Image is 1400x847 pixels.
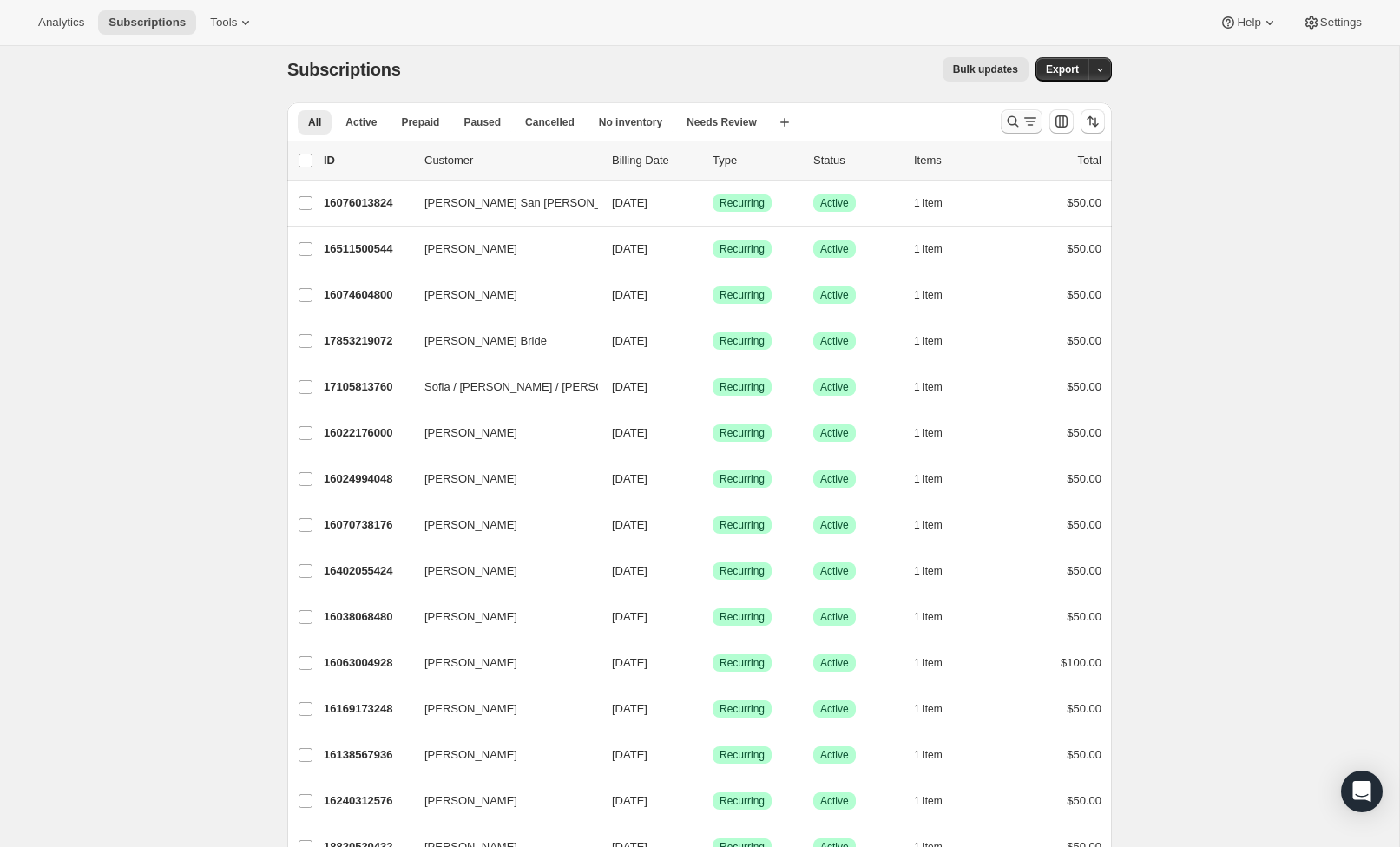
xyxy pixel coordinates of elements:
span: Recurring [720,610,765,624]
p: Total [1078,152,1101,169]
button: Search and filter results [1001,109,1042,134]
button: [PERSON_NAME] San [PERSON_NAME] [414,189,588,217]
span: $50.00 [1067,610,1101,623]
span: $50.00 [1067,518,1101,531]
button: 1 item [914,559,962,583]
span: Active [345,115,377,129]
p: 16138567936 [324,746,411,764]
span: Recurring [720,242,765,256]
button: [PERSON_NAME] [414,465,588,493]
button: Settings [1292,10,1372,35]
span: $50.00 [1067,794,1101,807]
button: [PERSON_NAME] [414,557,588,585]
button: Help [1209,10,1288,35]
p: 16169173248 [324,700,411,718]
span: $50.00 [1067,472,1101,485]
div: 16402055424[PERSON_NAME][DATE]SuccessRecurringSuccessActive1 item$50.00 [324,559,1101,583]
button: [PERSON_NAME] [414,787,588,815]
span: Recurring [720,288,765,302]
button: 1 item [914,191,962,215]
span: Recurring [720,196,765,210]
span: 1 item [914,242,943,256]
span: $50.00 [1067,242,1101,255]
span: [PERSON_NAME] [424,424,517,442]
div: 16022176000[PERSON_NAME][DATE]SuccessRecurringSuccessActive1 item$50.00 [324,421,1101,445]
span: Prepaid [401,115,439,129]
span: Help [1237,16,1260,30]
button: 1 item [914,605,962,629]
span: Subscriptions [108,16,186,30]
span: Needs Review [687,115,757,129]
button: [PERSON_NAME] [414,695,588,723]
span: 1 item [914,748,943,762]
span: Active [820,334,849,348]
span: 1 item [914,472,943,486]
button: [PERSON_NAME] [414,741,588,769]
button: Subscriptions [98,10,196,35]
button: [PERSON_NAME] [414,281,588,309]
p: 17853219072 [324,332,411,350]
span: [DATE] [612,794,647,807]
span: [DATE] [612,196,647,209]
button: [PERSON_NAME] Bride [414,327,588,355]
span: Export [1046,62,1079,76]
p: 16063004928 [324,654,411,672]
p: Status [813,152,900,169]
span: Active [820,196,849,210]
span: 1 item [914,702,943,716]
p: ID [324,152,411,169]
p: 16038068480 [324,608,411,626]
span: 1 item [914,288,943,302]
span: $50.00 [1067,564,1101,577]
span: Recurring [720,426,765,440]
span: [PERSON_NAME] [424,746,517,764]
span: Recurring [720,380,765,394]
span: 1 item [914,518,943,532]
p: Customer [424,152,598,169]
div: 16138567936[PERSON_NAME][DATE]SuccessRecurringSuccessActive1 item$50.00 [324,743,1101,767]
span: [DATE] [612,426,647,439]
div: 16024994048[PERSON_NAME][DATE]SuccessRecurringSuccessActive1 item$50.00 [324,467,1101,491]
span: Active [820,288,849,302]
button: [PERSON_NAME] [414,649,588,677]
button: [PERSON_NAME] [414,603,588,631]
div: 17105813760Sofia / [PERSON_NAME] / [PERSON_NAME][DATE]SuccessRecurringSuccessActive1 item$50.00 [324,375,1101,399]
span: Recurring [720,794,765,808]
span: Active [820,518,849,532]
span: $50.00 [1067,702,1101,715]
button: 1 item [914,743,962,767]
p: 16511500544 [324,240,411,258]
span: [PERSON_NAME] [424,654,517,672]
button: Sort the results [1081,109,1105,134]
p: 16240312576 [324,792,411,810]
button: 1 item [914,789,962,813]
span: Active [820,564,849,578]
span: Subscriptions [287,60,401,79]
span: Tools [210,16,237,30]
button: Tools [200,10,265,35]
span: [PERSON_NAME] San [PERSON_NAME] [424,194,636,212]
p: Billing Date [612,152,699,169]
button: [PERSON_NAME] [414,511,588,539]
span: [DATE] [612,380,647,393]
p: 16402055424 [324,562,411,580]
span: [DATE] [612,242,647,255]
button: Sofia / [PERSON_NAME] / [PERSON_NAME] [414,373,588,401]
button: Bulk updates [943,57,1029,82]
span: Recurring [720,656,765,670]
button: Customize table column order and visibility [1049,109,1074,134]
p: 17105813760 [324,378,411,396]
div: Open Intercom Messenger [1341,771,1383,812]
span: [PERSON_NAME] [424,700,517,718]
button: 1 item [914,467,962,491]
span: [PERSON_NAME] [424,562,517,580]
button: 1 item [914,283,962,307]
button: 1 item [914,237,962,261]
span: [PERSON_NAME] [424,470,517,488]
p: 16022176000 [324,424,411,442]
span: [PERSON_NAME] [424,286,517,304]
span: $50.00 [1067,196,1101,209]
button: 1 item [914,697,962,721]
button: Create new view [771,110,799,135]
div: 16169173248[PERSON_NAME][DATE]SuccessRecurringSuccessActive1 item$50.00 [324,697,1101,721]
